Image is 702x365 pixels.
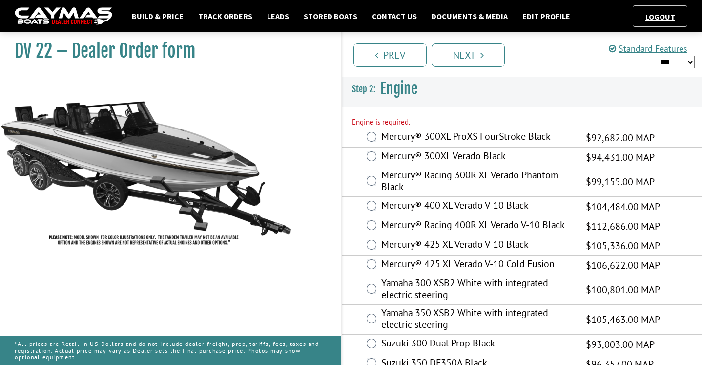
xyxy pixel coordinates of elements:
[586,150,655,165] span: $94,431.00 MAP
[381,199,574,214] label: Mercury® 400 XL Verado V-10 Black
[586,199,660,214] span: $104,484.00 MAP
[381,130,574,145] label: Mercury® 300XL ProXS FourStroke Black
[586,282,660,297] span: $100,801.00 MAP
[367,10,422,22] a: Contact Us
[586,174,655,189] span: $99,155.00 MAP
[15,336,327,365] p: *All prices are Retail in US Dollars and do not include dealer freight, prep, tariffs, fees, taxe...
[15,7,112,25] img: caymas-dealer-connect-2ed40d3bc7270c1d8d7ffb4b79bf05adc795679939227970def78ec6f6c03838.gif
[262,10,294,22] a: Leads
[427,10,513,22] a: Documents & Media
[586,312,660,327] span: $105,463.00 MAP
[609,43,687,54] a: Standard Features
[381,219,574,233] label: Mercury® Racing 400R XL Verado V-10 Black
[517,10,575,22] a: Edit Profile
[193,10,257,22] a: Track Orders
[381,258,574,272] label: Mercury® 425 XL Verado V-10 Cold Fusion
[351,42,702,67] ul: Pagination
[381,337,574,351] label: Suzuki 300 Dual Prop Black
[127,10,188,22] a: Build & Price
[381,307,574,333] label: Yamaha 350 XSB2 White with integrated electric steering
[342,71,702,107] h3: Engine
[299,10,362,22] a: Stored Boats
[640,12,680,21] a: Logout
[15,40,317,62] h1: DV 22 – Dealer Order form
[432,43,505,67] a: Next
[586,258,660,273] span: $106,622.00 MAP
[586,337,655,352] span: $93,003.00 MAP
[353,43,427,67] a: Prev
[381,150,574,164] label: Mercury® 300XL Verado Black
[352,117,692,128] div: Engine is required.
[381,277,574,303] label: Yamaha 300 XSB2 White with integrated electric steering
[381,169,574,195] label: Mercury® Racing 300R XL Verado Phantom Black
[586,130,655,145] span: $92,682.00 MAP
[586,238,660,253] span: $105,336.00 MAP
[381,238,574,253] label: Mercury® 425 XL Verado V-10 Black
[586,219,660,234] span: $112,686.00 MAP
